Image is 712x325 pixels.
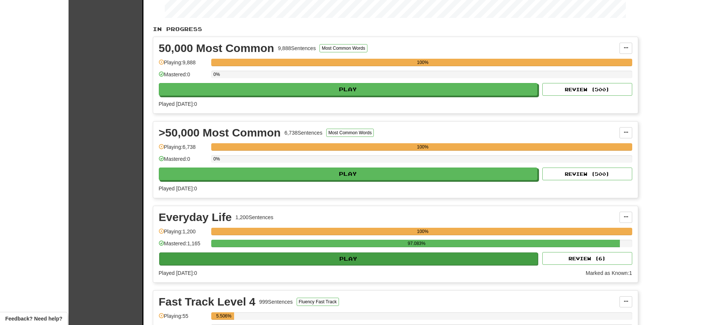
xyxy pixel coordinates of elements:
[159,270,197,276] span: Played [DATE]: 0
[159,240,207,252] div: Mastered: 1,165
[236,214,273,221] div: 1,200 Sentences
[159,212,232,223] div: Everyday Life
[213,228,632,235] div: 100%
[159,83,538,96] button: Play
[278,45,316,52] div: 9,888 Sentences
[297,298,339,306] button: Fluency Fast Track
[159,127,281,138] div: >50,000 Most Common
[326,129,374,137] button: Most Common Words
[259,298,293,306] div: 999 Sentences
[586,269,632,277] div: Marked as Known: 1
[153,25,638,33] p: In Progress
[159,143,207,156] div: Playing: 6,738
[159,71,207,83] div: Mastered: 0
[159,43,274,54] div: 50,000 Most Common
[213,312,234,320] div: 5.506%
[159,101,197,107] span: Played [DATE]: 0
[213,59,632,66] div: 100%
[159,186,197,191] span: Played [DATE]: 0
[159,168,538,180] button: Play
[159,228,207,240] div: Playing: 1,200
[159,59,207,71] div: Playing: 9,888
[159,155,207,168] div: Mastered: 0
[159,252,538,265] button: Play
[542,252,632,265] button: Review (6)
[542,168,632,180] button: Review (500)
[159,296,256,307] div: Fast Track Level 4
[159,312,207,325] div: Playing: 55
[542,83,632,96] button: Review (500)
[213,143,632,151] div: 100%
[5,315,62,322] span: Open feedback widget
[319,44,367,52] button: Most Common Words
[213,240,620,247] div: 97.083%
[284,129,322,137] div: 6,738 Sentences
